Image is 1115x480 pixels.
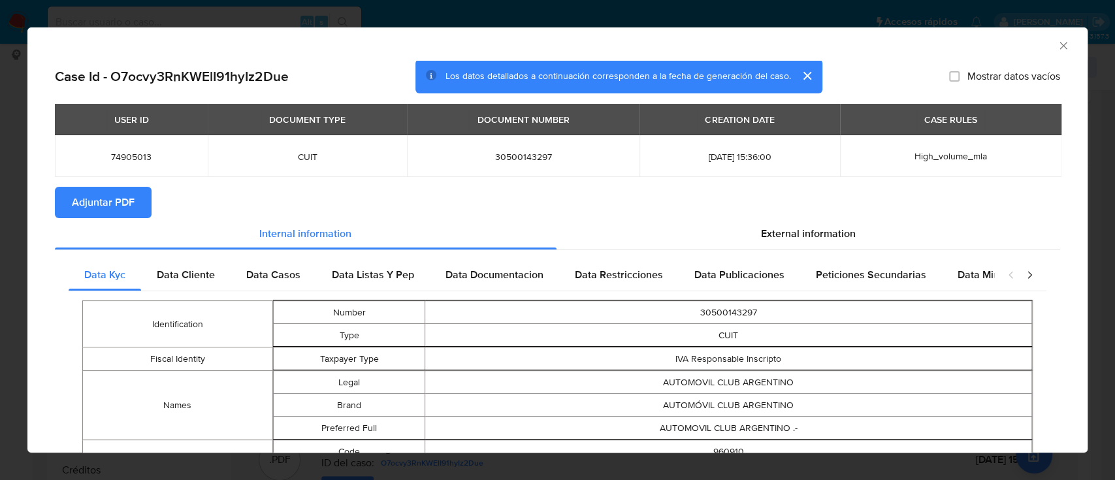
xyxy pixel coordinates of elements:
[425,347,1032,370] td: IVA Responsable Inscripto
[246,267,300,282] span: Data Casos
[84,267,125,282] span: Data Kyc
[425,394,1032,417] td: AUTOMÓVIL CLUB ARGENTINO
[575,267,663,282] span: Data Restricciones
[273,440,425,463] td: Code
[469,108,577,131] div: DOCUMENT NUMBER
[761,226,856,241] span: External information
[425,417,1032,440] td: AUTOMOVIL CLUB ARGENTINO .-
[55,68,289,85] h2: Case Id - O7ocvy3RnKWElI91hyIz2Due
[958,267,1029,282] span: Data Minoridad
[445,70,791,83] span: Los datos detallados a continuación corresponden a la fecha de generación del caso.
[694,267,784,282] span: Data Publicaciones
[914,150,987,163] span: High_volume_mla
[425,440,1032,463] td: 960910
[816,267,926,282] span: Peticiones Secundarias
[261,108,353,131] div: DOCUMENT TYPE
[273,347,425,370] td: Taxpayer Type
[967,70,1060,83] span: Mostrar datos vacíos
[273,301,425,324] td: Number
[273,371,425,394] td: Legal
[791,60,822,91] button: cerrar
[273,324,425,347] td: Type
[273,417,425,440] td: Preferred Full
[445,267,543,282] span: Data Documentacion
[1057,39,1069,51] button: Cerrar ventana
[71,151,192,163] span: 74905013
[425,324,1032,347] td: CUIT
[949,71,960,82] input: Mostrar datos vacíos
[425,301,1032,324] td: 30500143297
[55,187,152,218] button: Adjuntar PDF
[332,267,414,282] span: Data Listas Y Pep
[655,151,824,163] span: [DATE] 15:36:00
[55,218,1060,249] div: Detailed info
[83,347,273,371] td: Fiscal Identity
[223,151,391,163] span: CUIT
[69,259,994,291] div: Detailed internal info
[83,301,273,347] td: Identification
[425,371,1032,394] td: AUTOMOVIL CLUB ARGENTINO
[72,188,135,217] span: Adjuntar PDF
[157,267,215,282] span: Data Cliente
[423,151,624,163] span: 30500143297
[697,108,782,131] div: CREATION DATE
[27,27,1088,453] div: closure-recommendation-modal
[83,371,273,440] td: Names
[273,394,425,417] td: Brand
[106,108,157,131] div: USER ID
[259,226,351,241] span: Internal information
[916,108,985,131] div: CASE RULES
